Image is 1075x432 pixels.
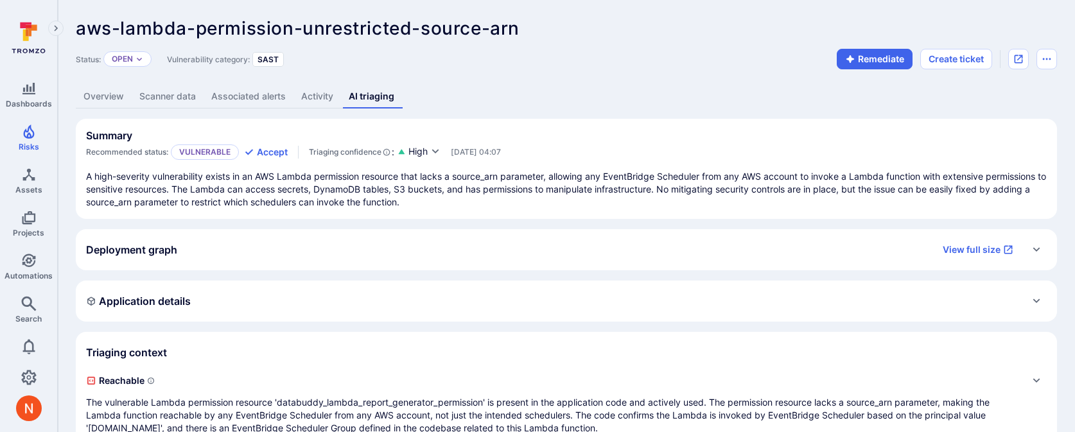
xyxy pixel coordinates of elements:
a: View full size [935,239,1021,260]
h2: Triaging context [86,346,167,359]
button: Expand navigation menu [48,21,64,36]
span: Status: [76,55,101,64]
svg: AI Triaging Agent self-evaluates the confidence behind recommended status based on the depth and ... [383,146,390,159]
button: Accept [244,146,288,159]
a: AI triaging [341,85,402,108]
a: Activity [293,85,341,108]
span: Recommended status: [86,147,168,157]
a: Scanner data [132,85,204,108]
h2: Application details [86,295,191,307]
span: Automations [4,271,53,281]
p: Vulnerable [171,144,239,160]
div: SAST [252,52,284,67]
a: Associated alerts [204,85,293,108]
div: Open original issue [1008,49,1029,69]
div: Neeren Patki [16,395,42,421]
p: A high-severity vulnerability exists in an AWS Lambda permission resource that lacks a source_arn... [86,170,1047,209]
span: Projects [13,228,44,238]
span: High [408,145,428,158]
i: Expand navigation menu [51,23,60,34]
button: Remediate [837,49,913,69]
h2: Deployment graph [86,243,177,256]
span: Dashboards [6,99,52,108]
span: Search [15,314,42,324]
div: Vulnerability tabs [76,85,1057,108]
div: Expand [76,281,1057,322]
button: High [408,145,441,159]
h2: Summary [86,129,132,142]
span: Reachable [86,370,1021,391]
button: Create ticket [920,49,992,69]
div: Expand [76,229,1057,270]
span: Triaging confidence [309,146,381,159]
span: aws-lambda-permission-unrestricted-source-arn [76,17,520,39]
div: : [309,146,394,159]
img: ACg8ocIprwjrgDQnDsNSk9Ghn5p5-B8DpAKWoJ5Gi9syOE4K59tr4Q=s96-c [16,395,42,421]
button: Open [112,54,133,64]
button: Options menu [1036,49,1057,69]
span: Risks [19,142,39,151]
span: Vulnerability category: [167,55,250,64]
span: Assets [15,185,42,194]
a: Overview [76,85,132,108]
span: Only visible to Tromzo users [451,147,501,157]
button: Expand dropdown [135,55,143,63]
svg: Indicates if a vulnerability code, component, function or a library can actually be reached or in... [147,377,155,384]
